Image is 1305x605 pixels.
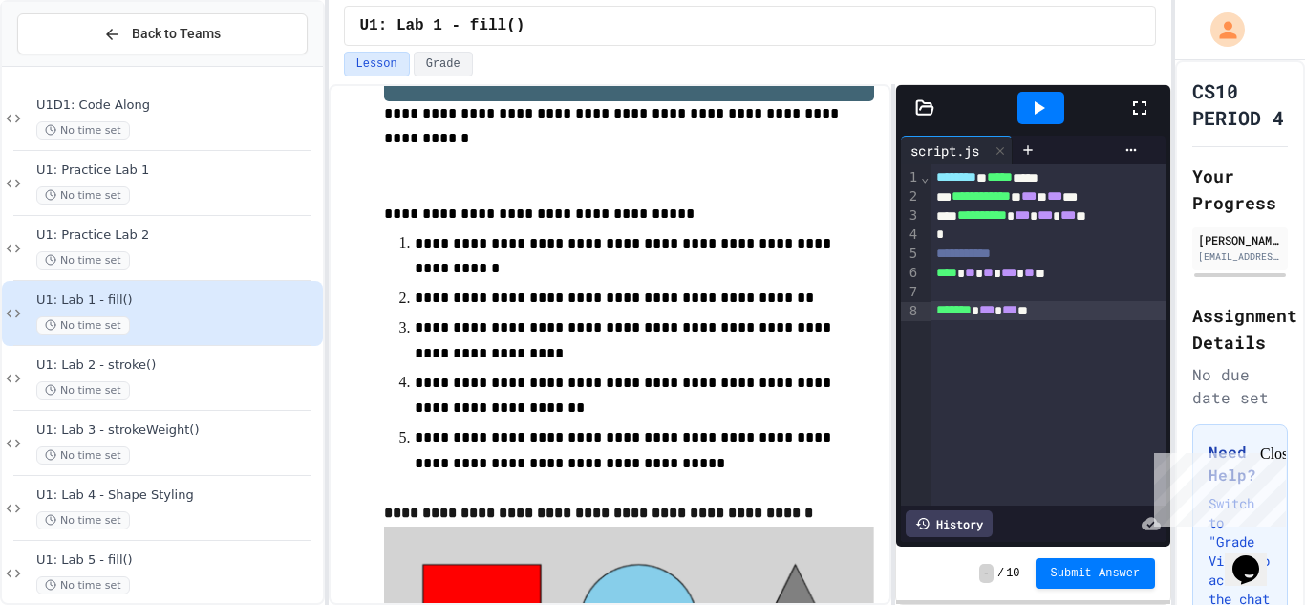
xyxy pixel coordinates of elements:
span: Back to Teams [132,24,221,44]
div: 7 [901,283,920,302]
span: U1: Lab 3 - strokeWeight() [36,422,319,439]
span: No time set [36,251,130,270]
span: Submit Answer [1051,566,1141,581]
span: 10 [1006,566,1019,581]
span: No time set [36,316,130,335]
span: No time set [36,576,130,594]
div: 1 [901,168,920,187]
span: U1: Lab 1 - fill() [360,14,525,37]
div: 2 [901,187,920,206]
iframe: chat widget [1225,529,1286,586]
div: Chat with us now!Close [8,8,132,121]
button: Back to Teams [17,13,308,54]
div: script.js [901,136,1013,164]
span: U1: Lab 1 - fill() [36,292,319,309]
span: No time set [36,186,130,205]
span: Fold line [920,169,930,184]
div: 4 [901,226,920,245]
iframe: chat widget [1146,445,1286,527]
h2: Your Progress [1192,162,1288,216]
button: Grade [414,52,473,76]
span: No time set [36,511,130,529]
span: U1: Practice Lab 1 [36,162,319,179]
span: No time set [36,381,130,400]
div: [PERSON_NAME] [1198,231,1282,248]
h1: CS10 PERIOD 4 [1192,77,1288,131]
h3: Need Help? [1209,441,1272,486]
div: 3 [901,206,920,226]
span: No time set [36,446,130,465]
div: No due date set [1192,363,1288,409]
div: [EMAIL_ADDRESS][DOMAIN_NAME] [1198,249,1282,264]
span: - [979,564,994,583]
button: Lesson [344,52,410,76]
h2: Assignment Details [1192,302,1288,356]
button: Submit Answer [1036,558,1156,589]
span: U1: Lab 2 - stroke() [36,357,319,374]
div: 8 [901,302,920,321]
div: History [906,510,993,537]
span: U1: Lab 4 - Shape Styling [36,487,319,504]
div: 5 [901,245,920,264]
span: U1: Lab 5 - fill() [36,552,319,569]
div: script.js [901,140,989,161]
span: / [997,566,1004,581]
div: My Account [1190,8,1250,52]
span: U1D1: Code Along [36,97,319,114]
span: No time set [36,121,130,140]
span: U1: Practice Lab 2 [36,227,319,244]
div: 6 [901,264,920,283]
